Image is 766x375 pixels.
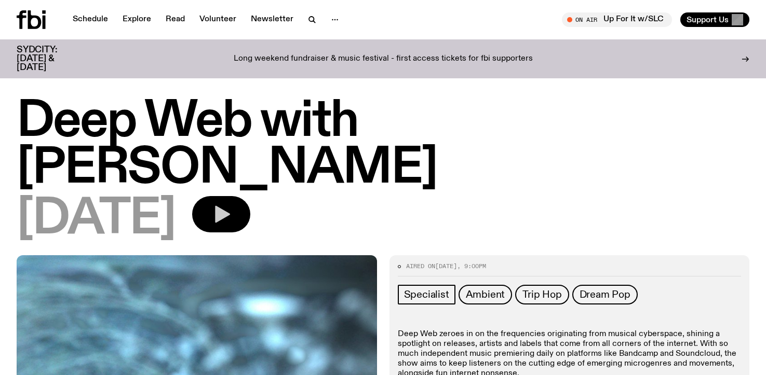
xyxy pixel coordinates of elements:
span: [DATE] [435,262,457,270]
a: Trip Hop [515,285,569,304]
a: Specialist [398,285,455,304]
p: Long weekend fundraiser & music festival - first access tickets for fbi supporters [234,54,533,64]
span: Dream Pop [580,289,630,300]
span: Aired on [406,262,435,270]
h1: Deep Web with [PERSON_NAME] [17,99,749,192]
span: Specialist [404,289,449,300]
span: Ambient [466,289,505,300]
a: Schedule [66,12,114,27]
span: Support Us [687,15,729,24]
a: Newsletter [245,12,300,27]
h3: SYDCITY: [DATE] & [DATE] [17,46,83,72]
a: Volunteer [193,12,243,27]
button: Support Us [680,12,749,27]
span: Trip Hop [522,289,561,300]
button: On AirUp For It w/SLC [562,12,672,27]
a: Ambient [459,285,513,304]
span: [DATE] [17,196,176,243]
span: , 9:00pm [457,262,486,270]
a: Read [159,12,191,27]
a: Dream Pop [572,285,638,304]
a: Explore [116,12,157,27]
